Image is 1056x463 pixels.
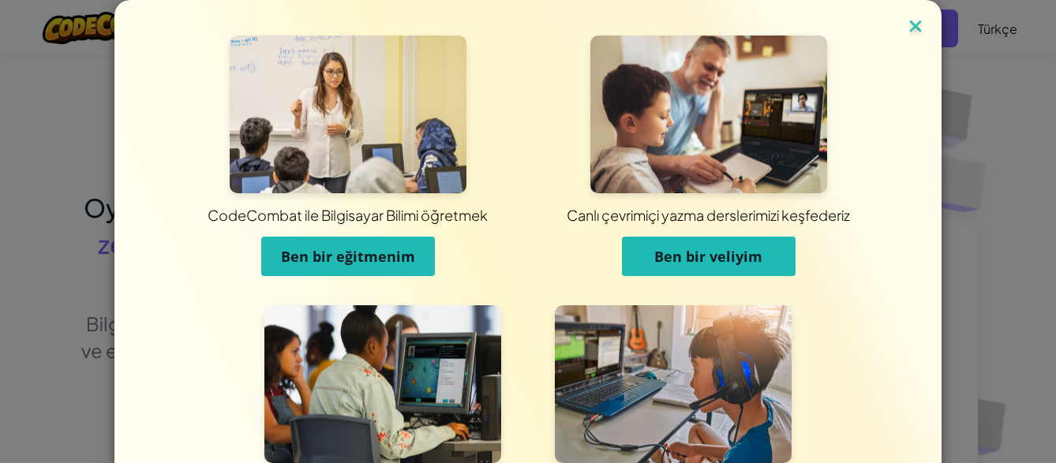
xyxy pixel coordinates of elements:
img: Öğrenciler İçin [264,305,501,463]
img: kapatma simgesi [905,16,926,39]
font: Ben bir veliyim [654,247,762,266]
button: Ben bir veliyim [622,237,796,276]
font: Ben bir eğitmenim [281,247,415,266]
img: Eğitimciler için [230,35,466,193]
button: Ben bir eğitmenim [261,237,435,276]
font: Canlı çevrimiçi yazma derslerimizi keşfederiz [567,206,850,224]
img: Ebeveynler İçin [590,35,827,193]
font: CodeCombat ile Bilgisayar Bilimi öğretmek [208,206,488,224]
img: Bireyler için [555,305,792,463]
